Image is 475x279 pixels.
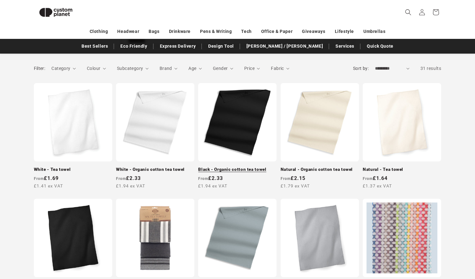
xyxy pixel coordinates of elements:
[302,26,325,37] a: Giveaways
[117,26,139,37] a: Headwear
[281,167,359,172] a: Natural - Organic cotton tea towel
[420,66,441,71] span: 31 results
[78,41,111,52] a: Best Sellers
[261,26,293,37] a: Office & Paper
[200,26,232,37] a: Pens & Writing
[205,41,237,52] a: Design Tool
[149,26,159,37] a: Bags
[241,26,251,37] a: Tech
[51,65,76,72] summary: Category (0 selected)
[34,65,45,72] h2: Filter:
[244,66,255,71] span: Price
[117,66,143,71] span: Subcategory
[117,41,150,52] a: Eco Friendly
[243,41,326,52] a: [PERSON_NAME] / [PERSON_NAME]
[160,65,178,72] summary: Brand (0 selected)
[34,3,78,22] img: Custom Planet
[244,65,260,72] summary: Price
[160,66,172,71] span: Brand
[198,167,277,172] a: Black - Organic cotton tea towel
[363,167,441,172] a: Natural - Tea towel
[271,65,289,72] summary: Fabric (0 selected)
[87,66,100,71] span: Colour
[401,5,415,19] summary: Search
[364,41,397,52] a: Quick Quote
[117,65,149,72] summary: Subcategory (0 selected)
[335,26,354,37] a: Lifestyle
[116,167,194,172] a: White - Organic cotton tea towel
[188,65,202,72] summary: Age (0 selected)
[51,66,70,71] span: Category
[213,66,228,71] span: Gender
[87,65,106,72] summary: Colour (0 selected)
[353,66,369,71] label: Sort by:
[90,26,108,37] a: Clothing
[271,66,284,71] span: Fabric
[188,66,196,71] span: Age
[34,167,112,172] a: White - Tea towel
[367,211,475,279] iframe: Chat Widget
[332,41,357,52] a: Services
[157,41,199,52] a: Express Delivery
[169,26,191,37] a: Drinkware
[213,65,233,72] summary: Gender (0 selected)
[363,26,385,37] a: Umbrellas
